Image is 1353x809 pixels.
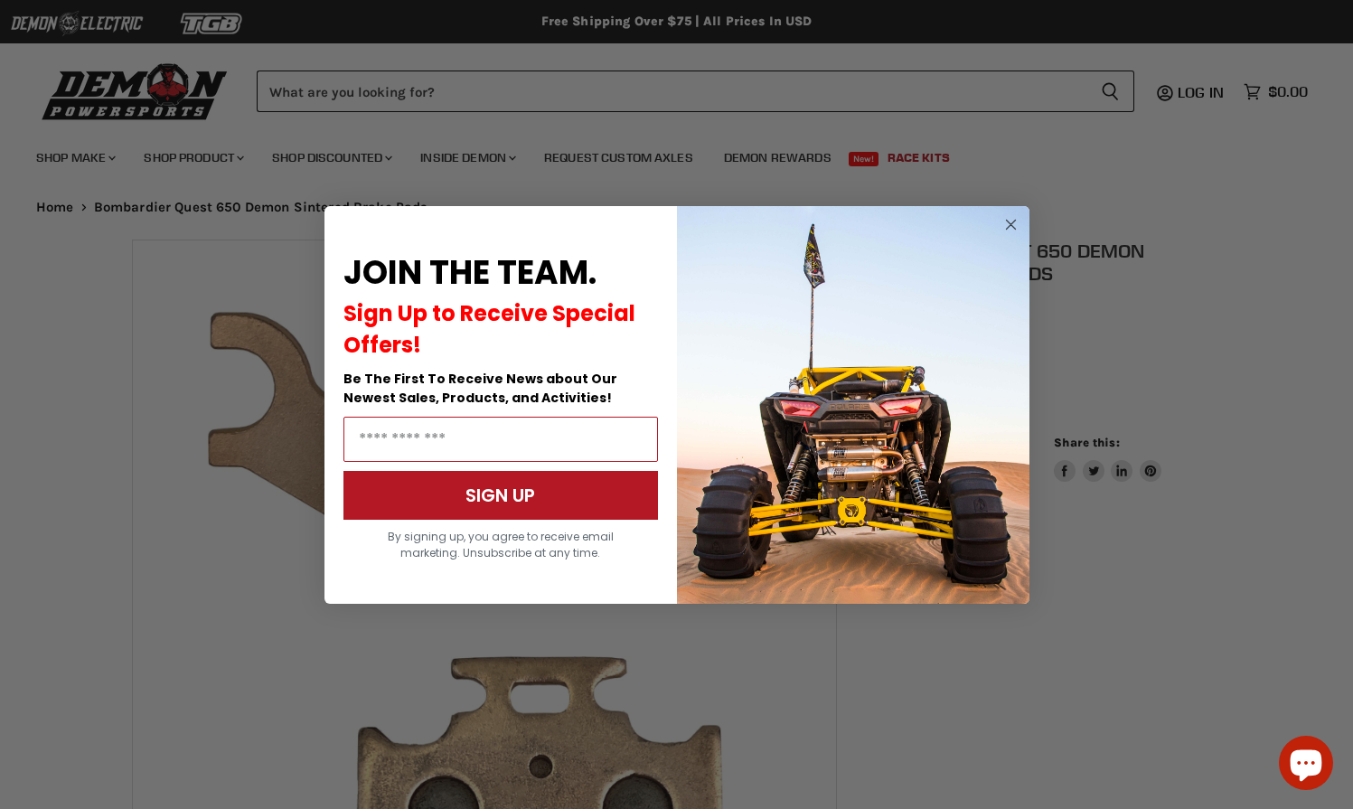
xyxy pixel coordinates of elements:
[1273,736,1339,795] inbox-online-store-chat: Shopify online store chat
[677,206,1029,604] img: a9095488-b6e7-41ba-879d-588abfab540b.jpeg
[343,370,617,407] span: Be The First To Receive News about Our Newest Sales, Products, and Activities!
[343,471,658,520] button: SIGN UP
[1000,213,1022,236] button: Close dialog
[343,249,597,296] span: JOIN THE TEAM.
[343,298,635,360] span: Sign Up to Receive Special Offers!
[388,529,614,560] span: By signing up, you agree to receive email marketing. Unsubscribe at any time.
[343,417,658,462] input: Email Address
